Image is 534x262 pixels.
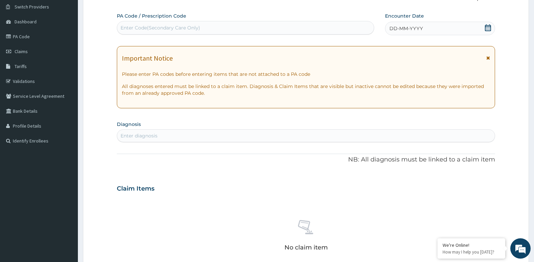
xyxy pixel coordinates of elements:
[122,54,173,62] h1: Important Notice
[121,132,157,139] div: Enter diagnosis
[117,121,141,128] label: Diagnosis
[122,71,490,78] p: Please enter PA codes before entering items that are not attached to a PA code
[443,242,500,248] div: We're Online!
[117,185,154,193] h3: Claim Items
[117,155,495,164] p: NB: All diagnosis must be linked to a claim item
[443,249,500,255] p: How may I help you today?
[35,38,114,47] div: Chat with us now
[389,25,423,32] span: DD-MM-YYYY
[39,85,93,154] span: We're online!
[385,13,424,19] label: Encounter Date
[111,3,127,20] div: Minimize live chat window
[284,244,328,251] p: No claim item
[13,34,27,51] img: d_794563401_company_1708531726252_794563401
[122,83,490,96] p: All diagnoses entered must be linked to a claim item. Diagnosis & Claim Items that are visible bu...
[15,63,27,69] span: Tariffs
[117,13,186,19] label: PA Code / Prescription Code
[15,19,37,25] span: Dashboard
[15,48,28,54] span: Claims
[121,24,200,31] div: Enter Code(Secondary Care Only)
[3,185,129,209] textarea: Type your message and hit 'Enter'
[15,4,49,10] span: Switch Providers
